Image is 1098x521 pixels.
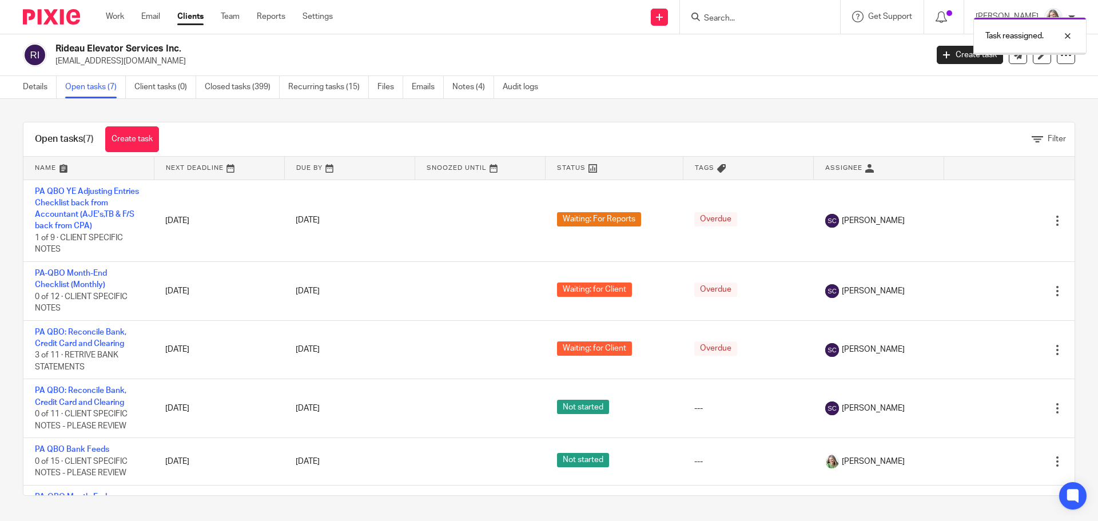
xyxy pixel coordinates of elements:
[694,212,737,226] span: Overdue
[106,11,124,22] a: Work
[296,346,320,354] span: [DATE]
[83,134,94,144] span: (7)
[842,456,905,467] span: [PERSON_NAME]
[35,410,128,430] span: 0 of 11 · CLIENT SPECIFIC NOTES - PLEASE REVIEW
[35,328,126,348] a: PA QBO: Reconcile Bank, Credit Card and Clearing
[35,293,128,313] span: 0 of 12 · CLIENT SPECIFIC NOTES
[842,285,905,297] span: [PERSON_NAME]
[937,46,1003,64] a: Create task
[296,217,320,225] span: [DATE]
[35,387,126,406] a: PA QBO: Reconcile Bank, Credit Card and Clearing
[694,456,802,467] div: ---
[154,379,284,438] td: [DATE]
[452,76,494,98] a: Notes (4)
[257,11,285,22] a: Reports
[694,341,737,356] span: Overdue
[23,9,80,25] img: Pixie
[825,284,839,298] img: svg%3E
[205,76,280,98] a: Closed tasks (399)
[557,165,586,171] span: Status
[65,76,126,98] a: Open tasks (7)
[303,11,333,22] a: Settings
[134,76,196,98] a: Client tasks (0)
[296,458,320,466] span: [DATE]
[154,180,284,261] td: [DATE]
[55,43,747,55] h2: Rideau Elevator Services Inc.
[296,287,320,295] span: [DATE]
[23,76,57,98] a: Details
[35,493,107,512] a: PA-QBO Month-End Checklist (Monthly)
[557,400,609,414] span: Not started
[825,401,839,415] img: svg%3E
[105,126,159,152] a: Create task
[177,11,204,22] a: Clients
[557,453,609,467] span: Not started
[694,283,737,297] span: Overdue
[427,165,487,171] span: Snoozed Until
[35,458,128,478] span: 0 of 15 · CLIENT SPECIFIC NOTES - PLEASE REVIEW
[842,344,905,355] span: [PERSON_NAME]
[694,403,802,414] div: ---
[288,76,369,98] a: Recurring tasks (15)
[35,133,94,145] h1: Open tasks
[503,76,547,98] a: Audit logs
[377,76,403,98] a: Files
[825,455,839,468] img: KC%20Photo.jpg
[35,446,109,454] a: PA QBO Bank Feeds
[35,269,107,289] a: PA-QBO Month-End Checklist (Monthly)
[557,341,632,356] span: Waiting: for Client
[23,43,47,67] img: svg%3E
[557,212,641,226] span: Waiting: For Reports
[1044,8,1063,26] img: KC%20Photo.jpg
[842,403,905,414] span: [PERSON_NAME]
[557,283,632,297] span: Waiting: for Client
[296,404,320,412] span: [DATE]
[1048,135,1066,143] span: Filter
[412,76,444,98] a: Emails
[154,261,284,320] td: [DATE]
[35,352,118,372] span: 3 of 11 · RETRIVE BANK STATEMENTS
[141,11,160,22] a: Email
[842,215,905,226] span: [PERSON_NAME]
[154,320,284,379] td: [DATE]
[55,55,920,67] p: [EMAIL_ADDRESS][DOMAIN_NAME]
[695,165,714,171] span: Tags
[154,438,284,485] td: [DATE]
[35,234,123,254] span: 1 of 9 · CLIENT SPECIFIC NOTES
[35,188,139,230] a: PA QBO YE Adjusting Entries Checklist back from Accountant (AJE's,TB & F/S back from CPA)
[985,30,1044,42] p: Task reassigned.
[825,343,839,357] img: svg%3E
[825,214,839,228] img: svg%3E
[221,11,240,22] a: Team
